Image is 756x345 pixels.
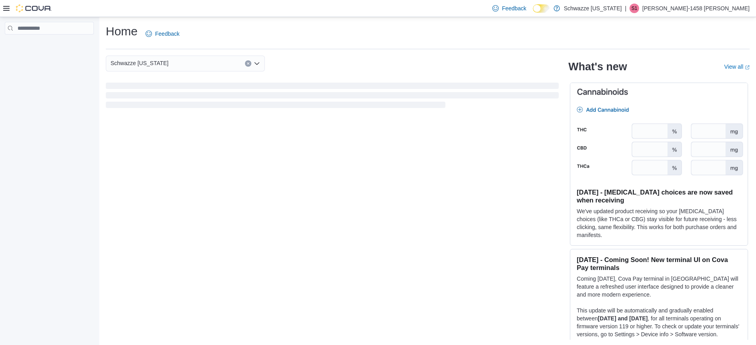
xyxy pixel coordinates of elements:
[745,65,750,70] svg: External link
[630,4,639,13] div: Samantha-1458 Matthews
[111,58,169,68] span: Schwazze [US_STATE]
[577,275,741,299] p: Coming [DATE], Cova Pay terminal in [GEOGRAPHIC_DATA] will feature a refreshed user interface des...
[502,4,526,12] span: Feedback
[533,4,550,13] input: Dark Mode
[106,84,559,110] span: Loading
[155,30,179,38] span: Feedback
[577,188,741,204] h3: [DATE] - [MEDICAL_DATA] choices are now saved when receiving
[724,64,750,70] a: View allExternal link
[577,256,741,272] h3: [DATE] - Coming Soon! New terminal UI on Cova Pay terminals
[489,0,529,16] a: Feedback
[16,4,52,12] img: Cova
[568,60,627,73] h2: What's new
[254,60,260,67] button: Open list of options
[577,207,741,239] p: We've updated product receiving so your [MEDICAL_DATA] choices (like THCa or CBG) stay visible fo...
[632,4,637,13] span: S1
[598,315,647,322] strong: [DATE] and [DATE]
[625,4,626,13] p: |
[577,306,741,338] p: This update will be automatically and gradually enabled between , for all terminals operating on ...
[642,4,750,13] p: [PERSON_NAME]-1458 [PERSON_NAME]
[245,60,251,67] button: Clear input
[5,36,94,55] nav: Complex example
[564,4,622,13] p: Schwazze [US_STATE]
[106,23,138,39] h1: Home
[142,26,183,42] a: Feedback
